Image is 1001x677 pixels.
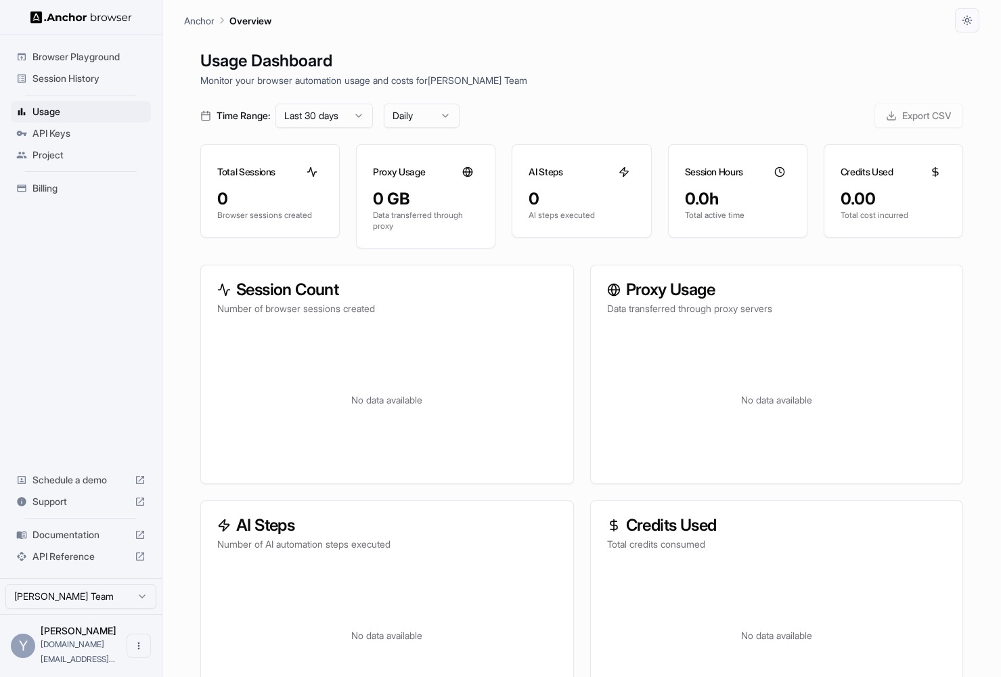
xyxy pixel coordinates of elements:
h3: Proxy Usage [373,165,425,179]
div: 0 [529,188,634,210]
div: Schedule a demo [11,469,151,491]
div: No data available [607,332,947,467]
div: 0.0h [685,188,791,210]
button: Open menu [127,634,151,658]
div: 0.00 [841,188,946,210]
div: No data available [217,332,557,467]
span: Documentation [32,528,129,542]
img: Anchor Logo [30,11,132,24]
h3: Proxy Usage [607,282,947,298]
p: Overview [229,14,271,28]
h3: AI Steps [529,165,562,179]
div: Usage [11,101,151,123]
p: Total active time [685,210,791,221]
span: API Keys [32,127,146,140]
span: Usage [32,105,146,118]
p: Anchor [184,14,215,28]
div: 0 [217,188,323,210]
h3: Total Sessions [217,165,275,179]
h3: AI Steps [217,517,557,533]
p: Number of AI automation steps executed [217,538,557,551]
span: API Reference [32,550,129,563]
div: Browser Playground [11,46,151,68]
span: Browser Playground [32,50,146,64]
div: Y [11,634,35,658]
div: Session History [11,68,151,89]
span: Project [32,148,146,162]
p: Monitor your browser automation usage and costs for [PERSON_NAME] Team [200,73,963,87]
span: Session History [32,72,146,85]
h3: Credits Used [607,517,947,533]
h1: Usage Dashboard [200,49,963,73]
span: Schedule a demo [32,473,129,487]
p: Browser sessions created [217,210,323,221]
div: API Reference [11,546,151,567]
span: Time Range: [217,109,270,123]
div: Project [11,144,151,166]
p: Total credits consumed [607,538,947,551]
span: Billing [32,181,146,195]
div: 0 GB [373,188,479,210]
p: Number of browser sessions created [217,302,557,315]
div: API Keys [11,123,151,144]
p: Data transferred through proxy servers [607,302,947,315]
h3: Session Hours [685,165,743,179]
h3: Session Count [217,282,557,298]
p: Total cost incurred [841,210,946,221]
div: Billing [11,177,151,199]
p: Data transferred through proxy [373,210,479,232]
span: Yiqun Hu [41,625,116,636]
span: yiqun.hu@gmail.com [41,639,115,664]
nav: breadcrumb [184,13,271,28]
p: AI steps executed [529,210,634,221]
h3: Credits Used [841,165,893,179]
div: Support [11,491,151,512]
div: Documentation [11,524,151,546]
span: Support [32,495,129,508]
